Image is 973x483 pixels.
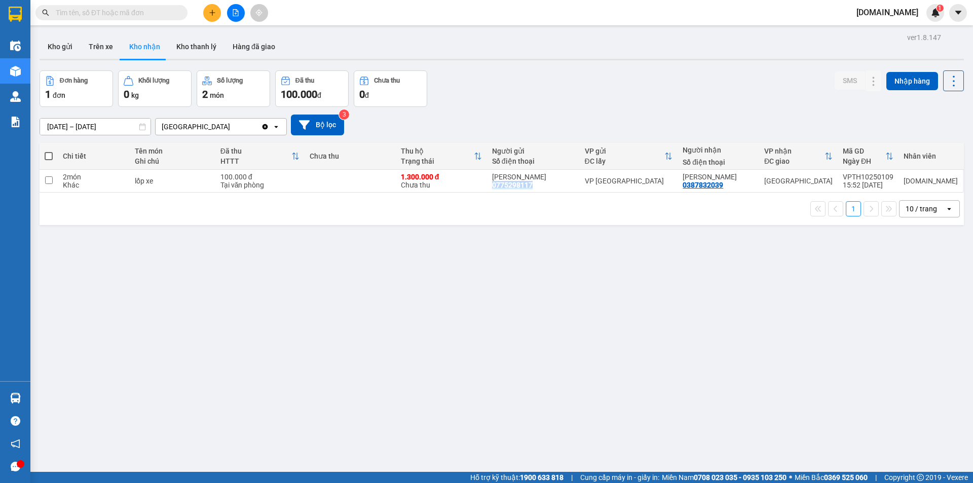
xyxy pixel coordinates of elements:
div: 10 / trang [906,204,937,214]
button: Trên xe [81,34,121,59]
sup: 3 [339,109,349,120]
button: Kho thanh lý [168,34,224,59]
div: Trạng thái [401,157,474,165]
th: Toggle SortBy [580,143,678,170]
span: kg [131,91,139,99]
div: Người gửi [492,147,575,155]
div: Người nhận [683,146,754,154]
span: search [42,9,49,16]
th: Toggle SortBy [215,143,305,170]
div: lốp xe [135,177,210,185]
span: message [11,462,20,471]
button: file-add [227,4,245,22]
button: 1 [846,201,861,216]
span: 0 [359,88,365,100]
span: Miền Nam [662,472,787,483]
img: solution-icon [10,117,21,127]
span: 100.000 [281,88,317,100]
button: Đơn hàng1đơn [40,70,113,107]
div: Chưa thu [374,77,400,84]
div: [GEOGRAPHIC_DATA] [162,122,230,132]
div: Ngày ĐH [843,157,885,165]
th: Toggle SortBy [838,143,899,170]
div: Thu hộ [401,147,474,155]
div: Khối lượng [138,77,169,84]
div: HTTT [220,157,291,165]
span: đơn [53,91,65,99]
div: ĐC lấy [585,157,665,165]
button: aim [250,4,268,22]
svg: open [945,205,953,213]
div: ĐC giao [764,157,825,165]
div: 15:52 [DATE] [843,181,893,189]
button: Kho nhận [121,34,168,59]
button: plus [203,4,221,22]
div: Đã thu [220,147,291,155]
span: [DOMAIN_NAME] [848,6,926,19]
span: 2 [202,88,208,100]
sup: 1 [937,5,944,12]
span: aim [255,9,263,16]
span: notification [11,439,20,449]
button: SMS [835,71,865,90]
img: warehouse-icon [10,66,21,77]
strong: 0708 023 035 - 0935 103 250 [694,473,787,481]
span: 1 [45,88,51,100]
th: Toggle SortBy [759,143,838,170]
span: caret-down [954,8,963,17]
div: VP nhận [764,147,825,155]
button: Nhập hàng [886,72,938,90]
div: Tại văn phòng [220,181,300,189]
div: Khác [63,181,125,189]
span: 0 [124,88,129,100]
div: tu.bb [904,177,958,185]
div: Đã thu [295,77,314,84]
button: caret-down [949,4,967,22]
img: icon-new-feature [931,8,940,17]
div: Số điện thoại [492,157,575,165]
div: VP gửi [585,147,665,155]
div: Số điện thoại [683,158,754,166]
span: ⚪️ [789,475,792,479]
span: đ [365,91,369,99]
div: Anh Danh [492,173,575,181]
div: 0387832039 [683,181,723,189]
div: [GEOGRAPHIC_DATA] [764,177,833,185]
div: Ghi chú [135,157,210,165]
span: plus [209,9,216,16]
div: 1.300.000 đ [401,173,482,181]
div: Mã GD [843,147,885,155]
div: VP [GEOGRAPHIC_DATA] [585,177,673,185]
div: ver 1.8.147 [907,32,941,43]
div: 2 món [63,173,125,181]
div: Anh Thi [683,173,754,181]
div: 100.000 đ [220,173,300,181]
span: question-circle [11,416,20,426]
button: Hàng đã giao [224,34,283,59]
button: Đã thu100.000đ [275,70,349,107]
img: warehouse-icon [10,393,21,403]
button: Số lượng2món [197,70,270,107]
div: VPTH10250109 [843,173,893,181]
th: Toggle SortBy [396,143,487,170]
div: Đơn hàng [60,77,88,84]
div: Chưa thu [310,152,391,160]
span: | [571,472,573,483]
span: Miền Bắc [795,472,868,483]
div: Nhân viên [904,152,958,160]
button: Kho gửi [40,34,81,59]
div: Số lượng [217,77,243,84]
img: logo-vxr [9,7,22,22]
div: 0775298117 [492,181,533,189]
span: Hỗ trợ kỹ thuật: [470,472,564,483]
svg: open [272,123,280,131]
strong: 1900 633 818 [520,473,564,481]
input: Select a date range. [40,119,151,135]
button: Chưa thu0đ [354,70,427,107]
img: warehouse-icon [10,91,21,102]
span: file-add [232,9,239,16]
span: món [210,91,224,99]
div: Chi tiết [63,152,125,160]
input: Selected Nha Trang. [231,122,232,132]
input: Tìm tên, số ĐT hoặc mã đơn [56,7,175,18]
